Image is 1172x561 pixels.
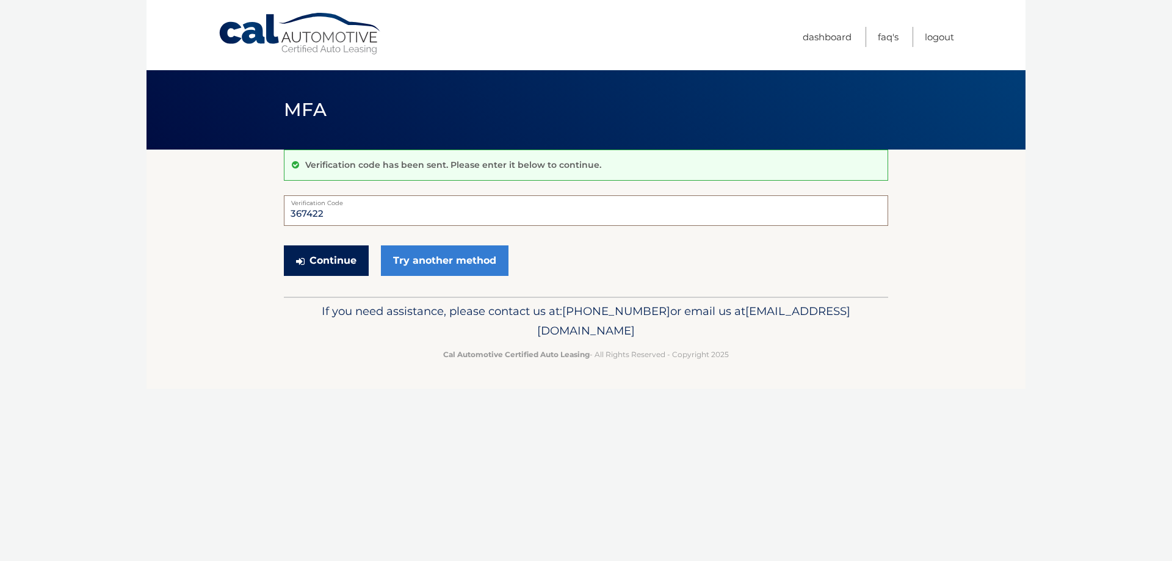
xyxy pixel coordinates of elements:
[878,27,899,47] a: FAQ's
[537,304,850,338] span: [EMAIL_ADDRESS][DOMAIN_NAME]
[292,348,880,361] p: - All Rights Reserved - Copyright 2025
[925,27,954,47] a: Logout
[284,195,888,226] input: Verification Code
[562,304,670,318] span: [PHONE_NUMBER]
[381,245,508,276] a: Try another method
[284,245,369,276] button: Continue
[284,195,888,205] label: Verification Code
[443,350,590,359] strong: Cal Automotive Certified Auto Leasing
[305,159,601,170] p: Verification code has been sent. Please enter it below to continue.
[284,98,327,121] span: MFA
[803,27,852,47] a: Dashboard
[218,12,383,56] a: Cal Automotive
[292,302,880,341] p: If you need assistance, please contact us at: or email us at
